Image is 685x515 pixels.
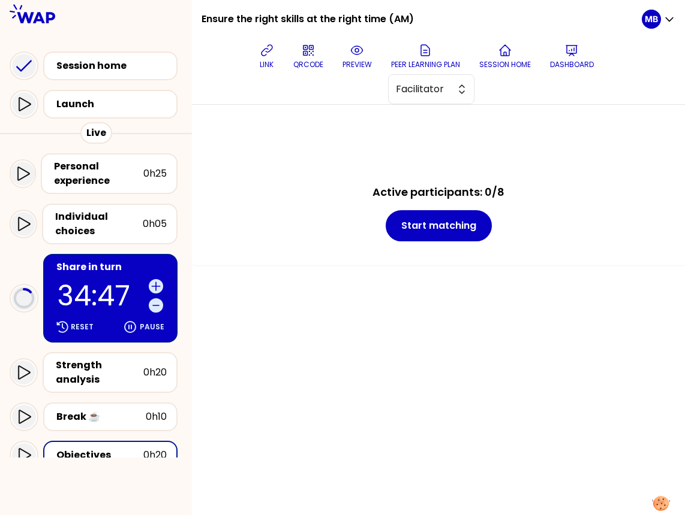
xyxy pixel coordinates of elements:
[54,159,143,188] div: Personal experience
[260,60,274,69] p: link
[550,60,594,69] p: Dashboard
[56,260,167,274] div: Share in turn
[479,60,531,69] p: Session home
[56,97,172,111] div: Launch
[143,166,167,181] div: 0h25
[293,60,323,69] p: QRCODE
[372,184,504,201] h2: Active participants: 0/8
[391,60,460,69] p: Peer learning plan
[56,358,143,387] div: Strength analysis
[388,74,474,104] button: Facilitator
[143,448,167,462] div: 0h20
[338,38,377,74] button: preview
[255,38,279,74] button: link
[342,60,372,69] p: preview
[56,59,172,73] div: Session home
[56,410,146,424] div: Break ☕️
[645,13,658,25] p: MB
[396,82,450,96] span: Facilitator
[58,282,144,310] p: 34:47
[386,38,465,74] button: Peer learning plan
[140,322,164,332] p: Pause
[146,410,167,424] div: 0h10
[56,448,143,462] div: Objectives
[289,38,328,74] button: QRCODE
[143,217,167,231] div: 0h05
[545,38,599,74] button: Dashboard
[474,38,536,74] button: Session home
[642,10,675,29] button: MB
[386,210,492,241] button: Start matching
[80,122,112,144] div: Live
[71,322,94,332] p: Reset
[55,210,143,238] div: Individual choices
[143,365,167,380] div: 0h20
